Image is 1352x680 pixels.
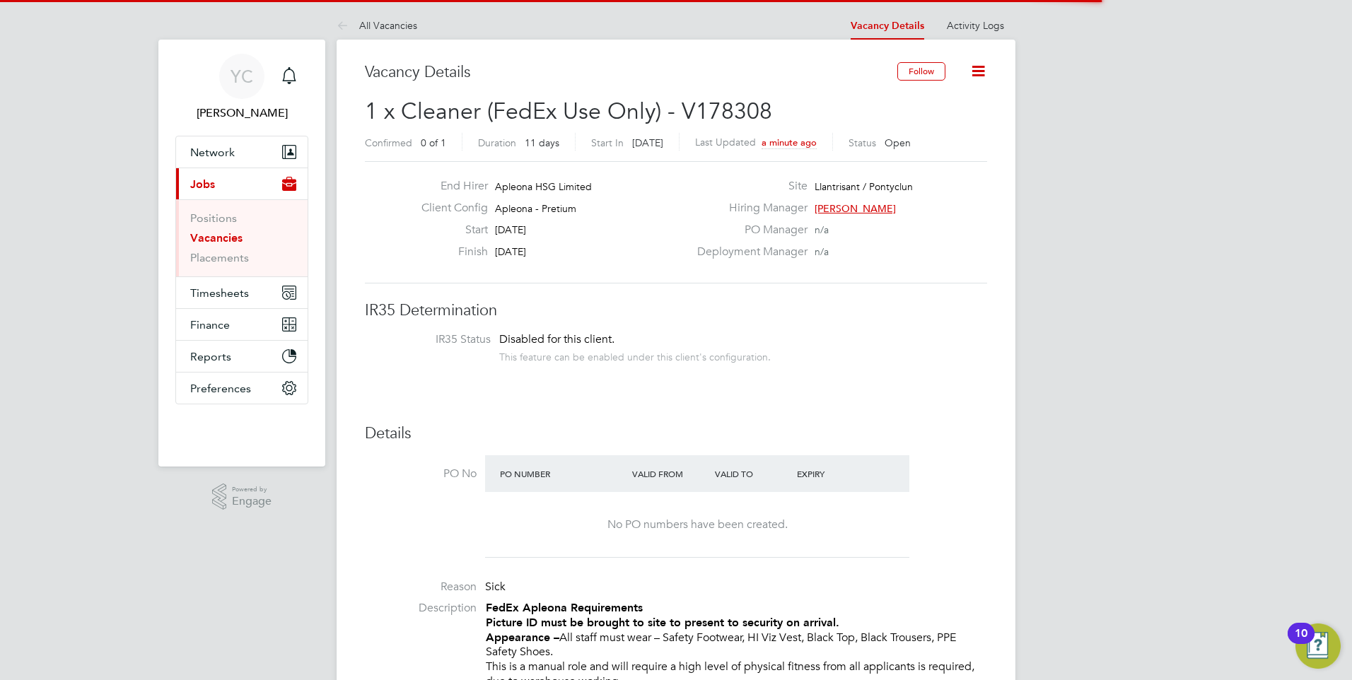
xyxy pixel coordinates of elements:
[379,332,491,347] label: IR35 Status
[711,461,794,486] div: Valid To
[689,223,808,238] label: PO Manager
[629,461,711,486] div: Valid From
[190,177,215,191] span: Jobs
[410,179,488,194] label: End Hirer
[232,496,272,508] span: Engage
[486,631,559,644] strong: Appearance –
[176,373,308,404] button: Preferences
[176,168,308,199] button: Jobs
[190,211,237,225] a: Positions
[495,202,576,215] span: Apleona - Pretium
[365,300,987,321] h3: IR35 Determination
[365,601,477,616] label: Description
[591,136,624,149] label: Start In
[1295,633,1307,652] div: 10
[689,245,808,259] label: Deployment Manager
[175,105,308,122] span: Yazmin Cole
[421,136,446,149] span: 0 of 1
[1295,623,1341,669] button: Open Resource Center, 10 new notifications
[176,418,308,441] img: fastbook-logo-retina.png
[815,202,896,215] span: [PERSON_NAME]
[495,223,526,236] span: [DATE]
[849,136,876,149] label: Status
[495,180,592,193] span: Apleona HSG Limited
[365,467,477,481] label: PO No
[410,201,488,216] label: Client Config
[486,616,839,629] strong: Picture ID must be brought to site to present to security on arrival.
[499,517,895,532] div: No PO numbers have been created.
[231,67,253,86] span: YC
[689,201,808,216] label: Hiring Manager
[897,62,945,81] button: Follow
[176,341,308,372] button: Reports
[190,146,235,159] span: Network
[947,19,1004,32] a: Activity Logs
[478,136,516,149] label: Duration
[485,580,506,594] span: Sick
[815,180,913,193] span: Llantrisant / Pontyclun
[499,347,771,363] div: This feature can be enabled under this client's configuration.
[695,136,756,148] label: Last Updated
[495,245,526,258] span: [DATE]
[190,251,249,264] a: Placements
[632,136,663,149] span: [DATE]
[212,483,272,510] a: Powered byEngage
[176,136,308,168] button: Network
[410,245,488,259] label: Finish
[176,277,308,308] button: Timesheets
[815,223,829,236] span: n/a
[175,418,308,441] a: Go to home page
[232,483,272,496] span: Powered by
[365,136,412,149] label: Confirmed
[190,231,243,245] a: Vacancies
[158,40,325,467] nav: Main navigation
[851,20,924,32] a: Vacancy Details
[175,54,308,122] a: YC[PERSON_NAME]
[176,309,308,340] button: Finance
[885,136,911,149] span: Open
[365,98,772,125] span: 1 x Cleaner (FedEx Use Only) - V178308
[525,136,559,149] span: 11 days
[486,601,643,614] strong: FedEx Apleona Requirements
[365,62,897,83] h3: Vacancy Details
[190,286,249,300] span: Timesheets
[499,332,614,346] span: Disabled for this client.
[689,179,808,194] label: Site
[793,461,876,486] div: Expiry
[762,136,817,148] span: a minute ago
[190,382,251,395] span: Preferences
[190,318,230,332] span: Finance
[410,223,488,238] label: Start
[176,199,308,276] div: Jobs
[190,350,231,363] span: Reports
[496,461,629,486] div: PO Number
[815,245,829,258] span: n/a
[365,580,477,594] label: Reason
[337,19,417,32] a: All Vacancies
[365,423,987,444] h3: Details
